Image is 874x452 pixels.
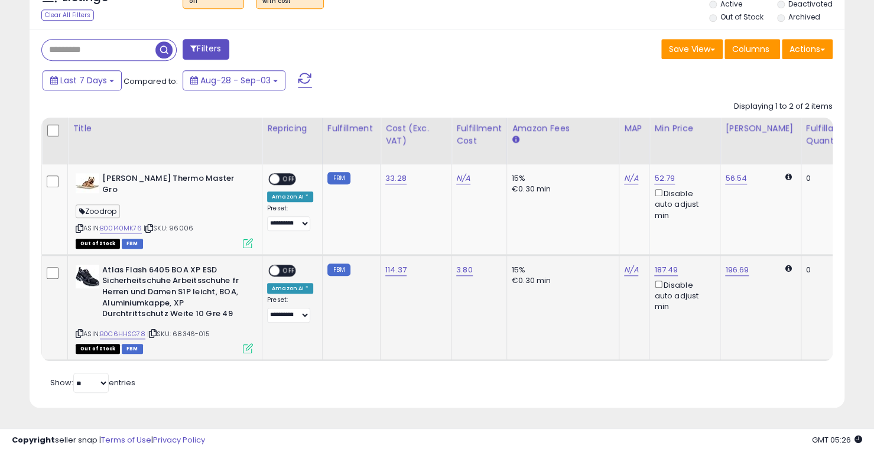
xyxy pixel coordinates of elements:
[76,173,99,193] img: 41bTHUsulTL._SL40_.jpg
[385,122,446,147] div: Cost (Exc. VAT)
[782,39,833,59] button: Actions
[267,296,313,323] div: Preset:
[806,122,847,147] div: Fulfillable Quantity
[73,122,257,135] div: Title
[512,184,610,194] div: €0.30 min
[385,264,407,276] a: 114.37
[732,43,769,55] span: Columns
[654,187,711,221] div: Disable auto adjust min
[12,434,55,446] strong: Copyright
[734,101,833,112] div: Displaying 1 to 2 of 2 items
[725,173,747,184] a: 56.54
[654,122,715,135] div: Min Price
[76,265,253,352] div: ASIN:
[654,173,675,184] a: 52.79
[456,122,502,147] div: Fulfillment Cost
[12,435,205,446] div: seller snap | |
[720,12,763,22] label: Out of Stock
[512,122,614,135] div: Amazon Fees
[327,122,375,135] div: Fulfillment
[512,275,610,286] div: €0.30 min
[327,264,350,276] small: FBM
[267,191,313,202] div: Amazon AI *
[153,434,205,446] a: Privacy Policy
[456,173,470,184] a: N/A
[76,239,120,249] span: All listings that are currently out of stock and unavailable for purchase on Amazon
[144,223,193,233] span: | SKU: 96006
[385,173,407,184] a: 33.28
[124,76,178,87] span: Compared to:
[183,39,229,60] button: Filters
[122,344,143,354] span: FBM
[200,74,271,86] span: Aug-28 - Sep-03
[624,122,644,135] div: MAP
[50,377,135,388] span: Show: entries
[102,265,246,323] b: Atlas Flash 6405 BOA XP ESD Sicherheitschuhe Arbeitsschuhe fr Herren und Damen S1P leicht, BOA, A...
[267,204,313,231] div: Preset:
[60,74,107,86] span: Last 7 Days
[183,70,285,90] button: Aug-28 - Sep-03
[280,174,298,184] span: OFF
[806,173,843,184] div: 0
[512,265,610,275] div: 15%
[456,264,473,276] a: 3.80
[101,434,151,446] a: Terms of Use
[100,329,145,339] a: B0C6HHSG78
[512,135,519,145] small: Amazon Fees.
[267,283,313,294] div: Amazon AI *
[725,264,749,276] a: 196.69
[267,122,317,135] div: Repricing
[624,173,638,184] a: N/A
[76,204,120,218] span: Zoodrop
[76,344,120,354] span: All listings that are currently out of stock and unavailable for purchase on Amazon
[788,12,820,22] label: Archived
[100,223,142,233] a: B00140MK76
[147,329,210,339] span: | SKU: 68346-015
[43,70,122,90] button: Last 7 Days
[41,9,94,21] div: Clear All Filters
[654,278,711,313] div: Disable auto adjust min
[76,265,99,288] img: 41lPzRUNKwL._SL40_.jpg
[661,39,723,59] button: Save View
[812,434,862,446] span: 2025-09-11 05:26 GMT
[724,39,780,59] button: Columns
[327,172,350,184] small: FBM
[512,173,610,184] div: 15%
[654,264,678,276] a: 187.49
[725,122,795,135] div: [PERSON_NAME]
[122,239,143,249] span: FBM
[280,265,298,275] span: OFF
[624,264,638,276] a: N/A
[76,173,253,247] div: ASIN:
[102,173,246,198] b: [PERSON_NAME] Thermo Master Gro
[806,265,843,275] div: 0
